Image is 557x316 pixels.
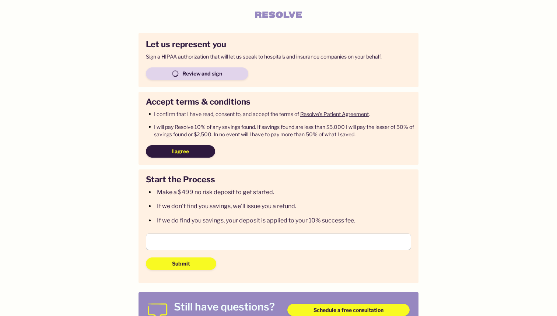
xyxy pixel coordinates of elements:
[174,301,281,313] h4: Still have questions?
[146,96,251,108] h5: Accept terms & conditions
[146,257,216,270] button: Submit
[152,238,405,245] iframe: Secure card payment input frame
[172,260,190,267] span: Submit
[172,148,189,155] span: I agree
[313,306,383,314] span: Schedule a free consultation
[157,188,274,196] div: Make a $499 no risk deposit to get started.
[154,110,416,118] div: I confirm that I have read, consent to, and accept the terms of .
[157,217,355,225] div: If we do find you savings, your deposit is applied to your 10% success fee.
[146,174,215,185] h5: Start the Process
[146,71,248,78] a: Review and sign
[146,39,226,50] h5: Let us represent you
[146,53,382,60] div: Sign a HIPAA authorization that will let us speak to hospitals and insurance companies on your be...
[154,123,416,138] div: I will pay Resolve 10% of any savings found. If savings found are less than $5,000 I will pay the...
[157,202,296,210] div: If we don't find you savings, we'll issue you a refund.
[300,111,369,117] a: Resolve's Patient Agreement
[146,145,215,158] button: I agree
